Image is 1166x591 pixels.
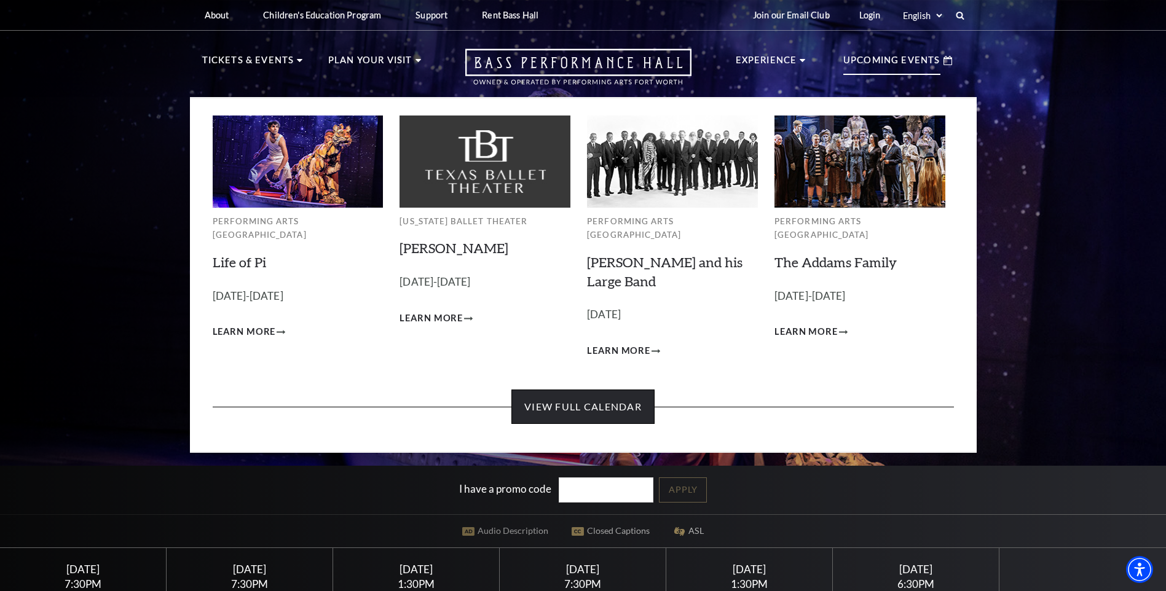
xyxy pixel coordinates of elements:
[400,115,570,207] img: Texas Ballet Theater
[416,10,447,20] p: Support
[15,563,152,576] div: [DATE]
[681,563,818,576] div: [DATE]
[774,324,838,340] span: Learn More
[213,324,286,340] a: Learn More Life of Pi
[774,288,945,305] p: [DATE]-[DATE]
[205,10,229,20] p: About
[587,343,660,359] a: Learn More Lyle Lovett and his Large Band
[421,49,736,97] a: Open this option
[587,254,743,289] a: [PERSON_NAME] and his Large Band
[400,311,473,326] a: Learn More Peter Pan
[181,563,318,576] div: [DATE]
[400,214,570,229] p: [US_STATE] Ballet Theater
[348,579,485,589] div: 1:30PM
[514,579,652,589] div: 7:30PM
[774,115,945,207] img: Performing Arts Fort Worth
[900,10,944,22] select: Select:
[400,311,463,326] span: Learn More
[202,53,294,75] p: Tickets & Events
[774,214,945,242] p: Performing Arts [GEOGRAPHIC_DATA]
[774,254,897,270] a: The Addams Family
[1126,556,1153,583] div: Accessibility Menu
[213,115,384,207] img: Performing Arts Fort Worth
[348,563,485,576] div: [DATE]
[848,579,985,589] div: 6:30PM
[213,324,276,340] span: Learn More
[587,115,758,207] img: Performing Arts Fort Worth
[736,53,797,75] p: Experience
[400,273,570,291] p: [DATE]-[DATE]
[459,482,551,495] label: I have a promo code
[774,324,848,340] a: Learn More The Addams Family
[213,254,266,270] a: Life of Pi
[511,389,655,424] a: View Full Calendar
[181,579,318,589] div: 7:30PM
[681,579,818,589] div: 1:30PM
[328,53,412,75] p: Plan Your Visit
[213,214,384,242] p: Performing Arts [GEOGRAPHIC_DATA]
[213,288,384,305] p: [DATE]-[DATE]
[587,214,758,242] p: Performing Arts [GEOGRAPHIC_DATA]
[848,563,985,576] div: [DATE]
[587,343,650,359] span: Learn More
[263,10,381,20] p: Children's Education Program
[400,240,508,256] a: [PERSON_NAME]
[482,10,538,20] p: Rent Bass Hall
[15,579,152,589] div: 7:30PM
[843,53,940,75] p: Upcoming Events
[587,306,758,324] p: [DATE]
[514,563,652,576] div: [DATE]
